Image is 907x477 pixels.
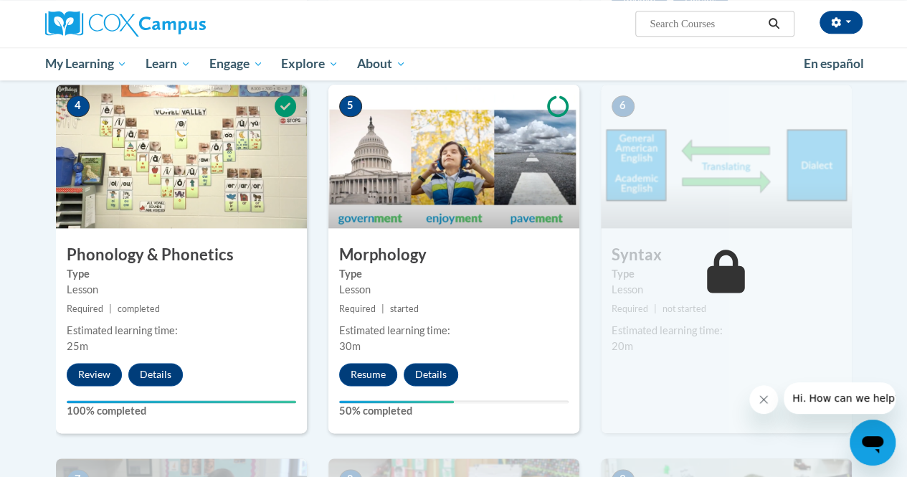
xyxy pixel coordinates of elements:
[136,47,200,80] a: Learn
[67,340,88,352] span: 25m
[128,363,183,386] button: Details
[67,363,122,386] button: Review
[404,363,458,386] button: Details
[328,244,579,266] h3: Morphology
[56,85,307,228] img: Course Image
[784,382,896,414] iframe: Message from company
[34,47,873,80] div: Main menu
[612,266,841,282] label: Type
[339,303,376,314] span: Required
[339,323,569,339] div: Estimated learning time:
[45,11,206,37] img: Cox Campus
[612,282,841,298] div: Lesson
[804,56,864,71] span: En español
[67,266,296,282] label: Type
[67,282,296,298] div: Lesson
[9,10,116,22] span: Hi. How can we help?
[339,266,569,282] label: Type
[601,85,852,228] img: Course Image
[328,85,579,228] img: Course Image
[67,403,296,419] label: 100% completed
[348,47,415,80] a: About
[601,244,852,266] h3: Syntax
[339,340,361,352] span: 30m
[67,303,103,314] span: Required
[44,55,127,72] span: My Learning
[339,363,397,386] button: Resume
[612,95,635,117] span: 6
[763,15,784,32] button: Search
[56,244,307,266] h3: Phonology & Phonetics
[612,303,648,314] span: Required
[209,55,263,72] span: Engage
[36,47,137,80] a: My Learning
[67,323,296,339] div: Estimated learning time:
[381,303,384,314] span: |
[654,303,657,314] span: |
[67,95,90,117] span: 4
[794,49,873,79] a: En español
[663,303,706,314] span: not started
[272,47,348,80] a: Explore
[67,400,296,403] div: Your progress
[749,385,778,414] iframe: Close message
[820,11,863,34] button: Account Settings
[339,95,362,117] span: 5
[45,11,303,37] a: Cox Campus
[109,303,112,314] span: |
[612,340,633,352] span: 20m
[850,420,896,466] iframe: Button to launch messaging window
[339,282,569,298] div: Lesson
[612,323,841,339] div: Estimated learning time:
[146,55,191,72] span: Learn
[390,303,419,314] span: started
[339,400,454,403] div: Your progress
[200,47,272,80] a: Engage
[118,303,160,314] span: completed
[648,15,763,32] input: Search Courses
[357,55,406,72] span: About
[281,55,338,72] span: Explore
[339,403,569,419] label: 50% completed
